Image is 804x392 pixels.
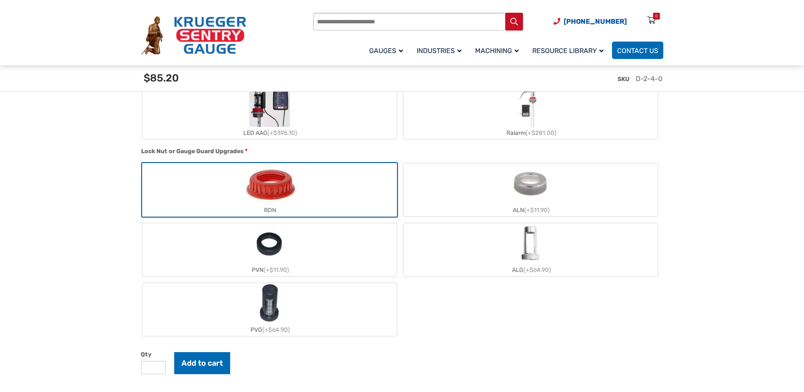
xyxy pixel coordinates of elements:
span: (+$281.00) [526,129,556,137]
label: ALN [403,163,658,216]
span: Industries [417,47,462,55]
a: Industries [412,40,470,60]
div: Ralarm [403,127,658,139]
div: 0 [655,13,658,20]
div: LED AAG [142,127,397,139]
abbr: required [245,147,248,156]
a: Machining [470,40,527,60]
span: Contact Us [617,47,658,55]
span: (+$395.10) [267,129,297,137]
span: (+$64.90) [262,326,290,333]
a: Resource Library [527,40,612,60]
div: ALN [403,204,658,216]
span: Resource Library [532,47,604,55]
label: LED AAG [142,86,397,139]
span: Gauges [369,47,403,55]
div: PVN [142,264,397,276]
button: Add to cart [174,352,230,374]
label: PVN [142,223,397,276]
input: Product quantity [141,361,166,374]
span: D-2-4-0 [636,75,662,83]
a: Contact Us [612,42,663,59]
span: Lock Nut or Gauge Guard Upgrades [141,148,244,155]
div: ALG [403,264,658,276]
span: SKU [618,76,629,83]
span: [PHONE_NUMBER] [564,17,627,25]
span: (+$64.90) [523,266,551,274]
span: (+$11.90) [264,266,289,274]
span: (+$11.90) [524,207,550,214]
label: Ralarm [403,86,658,139]
label: RDN [142,163,397,216]
div: RDN [142,204,397,216]
a: Phone Number (920) 434-8860 [554,16,627,27]
a: Gauges [364,40,412,60]
span: Machining [475,47,519,55]
img: Krueger Sentry Gauge [141,16,246,55]
div: PVG [142,324,397,336]
label: PVG [142,283,397,336]
label: ALG [403,223,658,276]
